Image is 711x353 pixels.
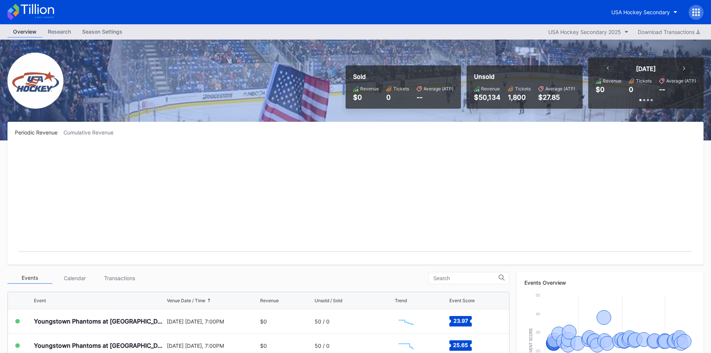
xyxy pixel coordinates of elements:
[449,298,475,303] div: Event Score
[545,86,575,92] div: Average (ATP)
[424,86,453,92] div: Average (ATP)
[433,275,499,281] input: Search
[7,272,52,284] div: Events
[315,343,330,349] div: 50 / 0
[34,342,165,349] div: Youngstown Phantoms at [GEOGRAPHIC_DATA] Hockey NTDP U-18
[15,129,63,136] div: Periodic Revenue
[63,129,119,136] div: Cumulative Revenue
[77,26,128,38] a: Season Settings
[260,343,267,349] div: $0
[636,78,652,84] div: Tickets
[7,26,42,38] a: Overview
[548,29,621,35] div: USA Hockey Secondary 2025
[315,298,342,303] div: Unsold / Sold
[42,26,77,37] div: Research
[315,318,330,325] div: 50 / 0
[596,86,605,93] div: $0
[417,93,453,101] div: --
[77,26,128,37] div: Season Settings
[386,93,409,101] div: 0
[260,298,279,303] div: Revenue
[52,272,97,284] div: Calendar
[167,298,205,303] div: Venue Date / Time
[260,318,267,325] div: $0
[481,86,500,92] div: Revenue
[538,93,575,101] div: $27.85
[7,53,63,109] img: USA_Hockey_Secondary.png
[34,298,46,303] div: Event
[167,343,259,349] div: [DATE] [DATE], 7:00PM
[611,9,670,15] div: USA Hockey Secondary
[606,5,683,19] button: USA Hockey Secondary
[603,78,621,84] div: Revenue
[638,29,700,35] div: Download Transactions
[393,86,409,92] div: Tickets
[508,93,531,101] div: 1,800
[524,279,696,286] div: Events Overview
[629,86,633,93] div: 0
[34,318,165,325] div: Youngstown Phantoms at [GEOGRAPHIC_DATA] Hockey NTDP U-18
[545,27,632,37] button: USA Hockey Secondary 2025
[15,145,696,257] svg: Chart title
[42,26,77,38] a: Research
[536,312,540,316] text: 40
[536,330,540,334] text: 30
[395,312,417,331] svg: Chart title
[659,86,665,93] div: --
[515,86,531,92] div: Tickets
[453,342,468,348] text: 25.65
[453,318,468,324] text: 23.97
[666,78,696,84] div: Average (ATP)
[353,93,379,101] div: $0
[360,86,379,92] div: Revenue
[536,293,540,297] text: 50
[536,349,540,353] text: 20
[97,272,142,284] div: Transactions
[634,27,704,37] button: Download Transactions
[636,65,656,72] div: [DATE]
[167,318,259,325] div: [DATE] [DATE], 7:00PM
[474,73,575,80] div: Unsold
[353,73,453,80] div: Sold
[474,93,500,101] div: $50,134
[395,298,407,303] div: Trend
